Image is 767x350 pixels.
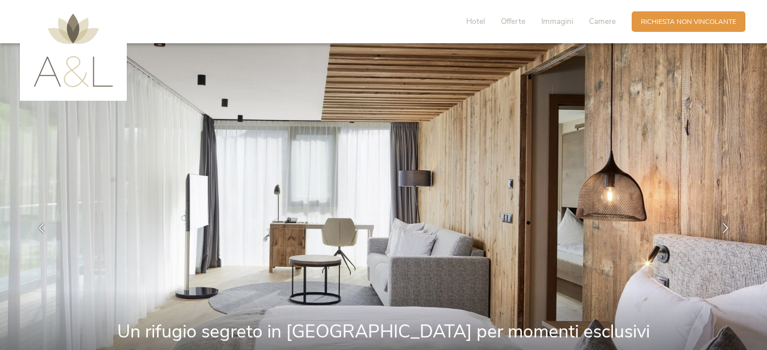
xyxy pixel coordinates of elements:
span: Hotel [466,16,485,27]
span: Camere [589,16,616,27]
span: Offerte [501,16,525,27]
span: Richiesta non vincolante [641,17,736,27]
span: Immagini [541,16,573,27]
img: AMONTI & LUNARIS Wellnessresort [34,14,113,87]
